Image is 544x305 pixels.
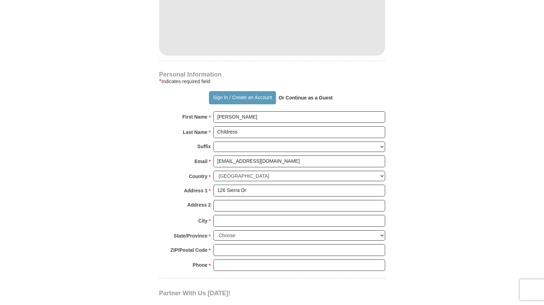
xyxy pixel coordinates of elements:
strong: First Name [182,112,208,122]
strong: Or Continue as a Guest [278,95,333,101]
strong: State/Province [174,231,208,241]
span: Partner With Us [DATE]! [159,290,231,297]
strong: Email [195,156,208,166]
strong: Last Name [183,127,208,137]
strong: Country [189,171,208,181]
strong: Address 1 [184,186,208,195]
button: Sign In / Create an Account [209,91,276,104]
strong: Suffix [197,142,211,151]
strong: Address 2 [187,200,211,210]
strong: ZIP/Postal Code [170,245,208,255]
div: Indicates required field [159,77,385,86]
h4: Personal Information [159,72,385,77]
strong: City [198,216,207,226]
strong: Phone [193,260,208,270]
